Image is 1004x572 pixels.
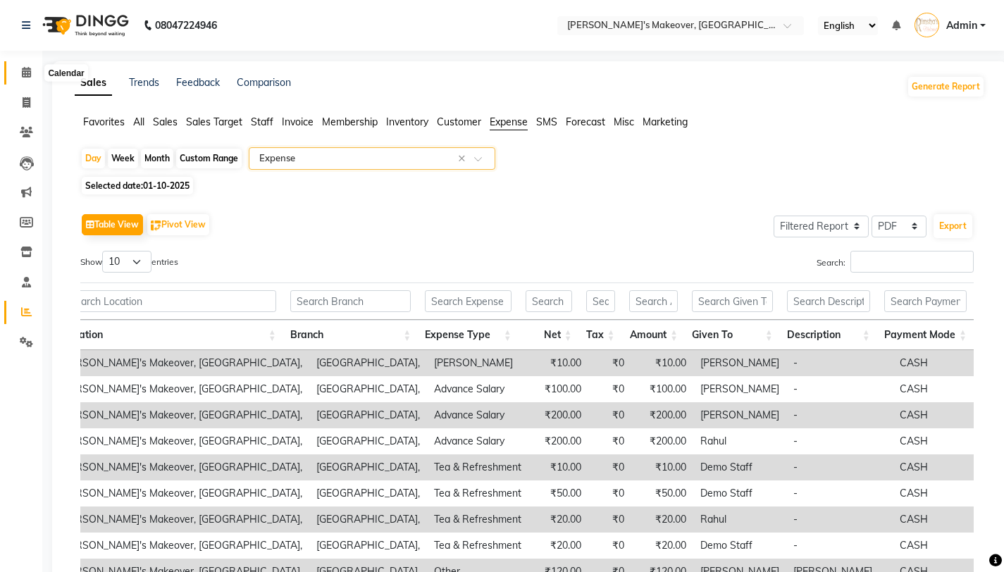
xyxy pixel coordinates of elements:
td: [PERSON_NAME] [693,376,786,402]
td: [PERSON_NAME]'s Makeover, [GEOGRAPHIC_DATA], [54,402,309,428]
input: Search Net [526,290,572,312]
span: Clear all [458,151,470,166]
td: ₹50.00 [528,480,588,506]
td: CASH [893,533,989,559]
img: pivot.png [151,220,161,231]
td: [GEOGRAPHIC_DATA], [309,376,427,402]
td: Rahul [693,506,786,533]
th: Branch: activate to sort column ascending [283,320,418,350]
span: Invoice [282,116,314,128]
div: Month [141,149,173,168]
div: Calendar [44,65,87,82]
td: ₹10.00 [528,454,588,480]
button: Pivot View [147,214,209,235]
td: [GEOGRAPHIC_DATA], [309,454,427,480]
td: ₹100.00 [631,376,693,402]
a: Feedback [176,76,220,89]
td: - [786,533,893,559]
span: Favorites [83,116,125,128]
td: ₹50.00 [631,480,693,506]
td: - [786,506,893,533]
td: Demo Staff [693,480,786,506]
div: Week [108,149,138,168]
span: Misc [614,116,634,128]
button: Export [934,214,972,238]
td: Tea & Refreshment [427,480,528,506]
td: [PERSON_NAME]'s Makeover, [GEOGRAPHIC_DATA], [54,506,309,533]
button: Table View [82,214,143,235]
input: Search Amount [629,290,678,312]
a: Comparison [237,76,291,89]
input: Search Location [63,290,276,312]
td: ₹100.00 [528,376,588,402]
span: Staff [251,116,273,128]
span: 01-10-2025 [143,180,190,191]
th: Description: activate to sort column ascending [780,320,877,350]
th: Tax: activate to sort column ascending [579,320,622,350]
label: Show entries [80,251,178,273]
td: [PERSON_NAME] [427,350,528,376]
td: [PERSON_NAME]'s Makeover, [GEOGRAPHIC_DATA], [54,350,309,376]
td: ₹0 [588,428,631,454]
td: [GEOGRAPHIC_DATA], [309,350,427,376]
td: ₹200.00 [631,402,693,428]
span: Expense [490,116,528,128]
input: Search Branch [290,290,411,312]
button: Generate Report [908,77,984,97]
td: Advance Salary [427,428,528,454]
span: SMS [536,116,557,128]
th: Location: activate to sort column ascending [56,320,283,350]
span: Sales [153,116,178,128]
td: Tea & Refreshment [427,454,528,480]
td: [PERSON_NAME]'s Makeover, [GEOGRAPHIC_DATA], [54,533,309,559]
td: Advance Salary [427,402,528,428]
a: Trends [129,76,159,89]
select: Showentries [102,251,151,273]
label: Search: [817,251,974,273]
td: ₹20.00 [528,533,588,559]
td: [GEOGRAPHIC_DATA], [309,506,427,533]
td: [GEOGRAPHIC_DATA], [309,480,427,506]
td: ₹20.00 [528,506,588,533]
td: CASH [893,376,989,402]
th: Net: activate to sort column ascending [519,320,579,350]
td: ₹10.00 [528,350,588,376]
input: Search Given To [692,290,773,312]
th: Expense Type: activate to sort column ascending [418,320,519,350]
td: - [786,428,893,454]
td: [PERSON_NAME]'s Makeover, [GEOGRAPHIC_DATA], [54,480,309,506]
td: ₹0 [588,454,631,480]
td: - [786,402,893,428]
td: [PERSON_NAME] [693,350,786,376]
td: [PERSON_NAME]'s Makeover, [GEOGRAPHIC_DATA], [54,428,309,454]
input: Search Expense Type [425,290,512,312]
td: [GEOGRAPHIC_DATA], [309,428,427,454]
td: ₹0 [588,506,631,533]
div: Day [82,149,105,168]
span: Marketing [643,116,688,128]
td: Tea & Refreshment [427,506,528,533]
td: [PERSON_NAME]'s Makeover, [GEOGRAPHIC_DATA], [54,454,309,480]
td: ₹0 [588,402,631,428]
b: 08047224946 [155,6,217,45]
th: Given To: activate to sort column ascending [685,320,780,350]
img: logo [36,6,132,45]
td: Rahul [693,428,786,454]
td: ₹200.00 [528,428,588,454]
span: Forecast [566,116,605,128]
th: Amount: activate to sort column ascending [622,320,685,350]
th: Payment Mode: activate to sort column ascending [877,320,974,350]
input: Search Tax [586,290,615,312]
td: CASH [893,428,989,454]
span: Admin [946,18,977,33]
td: ₹20.00 [631,533,693,559]
span: Customer [437,116,481,128]
input: Search: [850,251,974,273]
td: [PERSON_NAME] [693,402,786,428]
td: CASH [893,350,989,376]
td: - [786,376,893,402]
td: [GEOGRAPHIC_DATA], [309,533,427,559]
input: Search Payment Mode [884,290,967,312]
td: Advance Salary [427,376,528,402]
td: CASH [893,480,989,506]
